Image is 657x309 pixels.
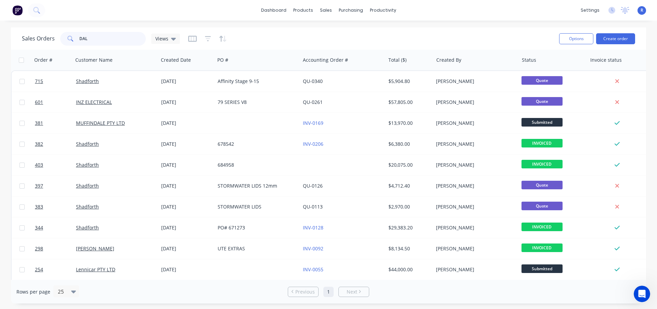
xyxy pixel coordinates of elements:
[35,176,76,196] a: 397
[76,266,115,273] a: Lennicar PTY LTD
[35,238,76,259] a: 298
[76,78,99,84] a: Shadforth
[35,162,43,168] span: 403
[388,203,428,210] div: $2,970.00
[436,78,512,85] div: [PERSON_NAME]
[76,245,114,252] a: [PERSON_NAME]
[35,245,43,252] span: 298
[218,99,294,106] div: 79 SERIES V8
[335,5,366,15] div: purchasing
[634,286,650,302] iframe: Intercom live chat
[388,162,428,168] div: $20,075.00
[303,266,323,273] a: INV-0055
[285,287,372,297] ul: Pagination
[218,224,294,231] div: PO# 671273
[303,224,323,231] a: INV-0128
[303,99,323,105] a: QU-0261
[436,141,512,147] div: [PERSON_NAME]
[12,5,23,15] img: Factory
[388,57,407,63] div: Total ($)
[288,288,318,295] a: Previous page
[35,224,43,231] span: 344
[161,99,212,106] div: [DATE]
[22,35,55,42] h1: Sales Orders
[35,78,43,85] span: 715
[35,120,43,127] span: 381
[161,203,212,210] div: [DATE]
[436,203,512,210] div: [PERSON_NAME]
[436,245,512,252] div: [PERSON_NAME]
[35,266,43,273] span: 254
[339,288,369,295] a: Next page
[218,141,294,147] div: 678542
[161,120,212,127] div: [DATE]
[35,217,76,238] a: 344
[303,182,323,189] a: QU-0126
[521,202,563,210] span: Quote
[521,139,563,147] span: INVOICED
[76,141,99,147] a: Shadforth
[290,5,317,15] div: products
[16,288,50,295] span: Rows per page
[76,162,99,168] a: Shadforth
[75,57,113,63] div: Customer Name
[161,224,212,231] div: [DATE]
[388,78,428,85] div: $5,904.80
[436,182,512,189] div: [PERSON_NAME]
[521,118,563,127] span: Submitted
[436,266,512,273] div: [PERSON_NAME]
[347,288,357,295] span: Next
[596,33,635,44] button: Create order
[35,182,43,189] span: 397
[161,245,212,252] div: [DATE]
[217,57,228,63] div: PO #
[436,57,461,63] div: Created By
[76,224,99,231] a: Shadforth
[388,99,428,106] div: $57,805.00
[303,141,323,147] a: INV-0206
[76,182,99,189] a: Shadforth
[161,78,212,85] div: [DATE]
[522,57,536,63] div: Status
[76,203,99,210] a: Shadforth
[35,259,76,280] a: 254
[559,33,593,44] button: Options
[436,224,512,231] div: [PERSON_NAME]
[258,5,290,15] a: dashboard
[34,57,52,63] div: Order #
[641,7,643,13] span: R
[303,245,323,252] a: INV-0092
[218,78,294,85] div: Affinity Stage 9-15
[35,99,43,106] span: 601
[577,5,603,15] div: settings
[388,120,428,127] div: $13,970.00
[161,182,212,189] div: [DATE]
[79,32,146,46] input: Search...
[35,134,76,154] a: 382
[161,57,191,63] div: Created Date
[388,245,428,252] div: $8,134.50
[388,266,428,273] div: $44,000.00
[436,162,512,168] div: [PERSON_NAME]
[521,160,563,168] span: INVOICED
[521,181,563,189] span: Quote
[436,99,512,106] div: [PERSON_NAME]
[295,288,315,295] span: Previous
[590,57,622,63] div: Invoice status
[303,57,348,63] div: Accounting Order #
[388,224,428,231] div: $29,383.20
[161,266,212,273] div: [DATE]
[35,92,76,112] a: 601
[35,155,76,175] a: 403
[388,182,428,189] div: $4,712.40
[521,76,563,85] span: Quote
[218,203,294,210] div: STORMWATER LIDS
[303,203,323,210] a: QU-0113
[161,162,212,168] div: [DATE]
[323,287,334,297] a: Page 1 is your current page
[303,120,323,126] a: INV-0169
[76,99,112,105] a: INZ ELECTRICAL
[35,113,76,133] a: 381
[218,245,294,252] div: UTE EXTRAS
[218,182,294,189] div: STORMWATER LIDS 12mm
